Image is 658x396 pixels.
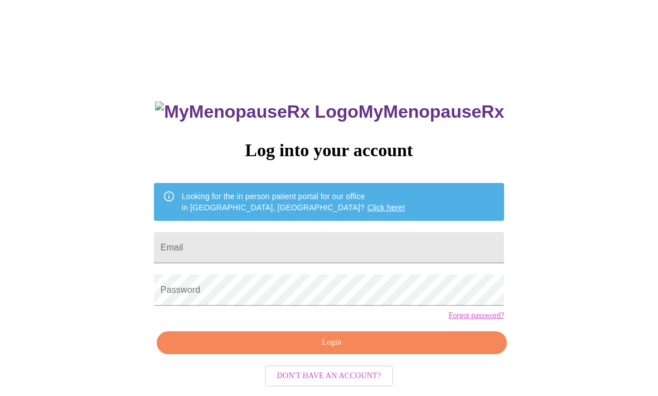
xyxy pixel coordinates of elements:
[367,203,405,212] a: Click here!
[157,331,507,354] button: Login
[448,311,504,320] a: Forgot password?
[182,186,405,218] div: Looking for the in person patient portal for our office in [GEOGRAPHIC_DATA], [GEOGRAPHIC_DATA]?
[154,140,504,161] h3: Log into your account
[265,365,394,387] button: Don't have an account?
[277,369,381,383] span: Don't have an account?
[155,102,358,122] img: MyMenopauseRx Logo
[155,102,504,122] h3: MyMenopauseRx
[170,336,494,350] span: Login
[262,370,396,379] a: Don't have an account?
